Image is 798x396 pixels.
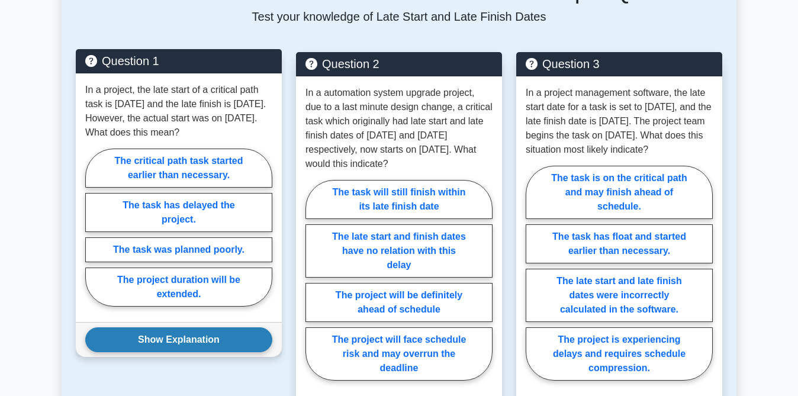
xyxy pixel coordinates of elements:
[85,149,272,188] label: The critical path task started earlier than necessary.
[305,86,493,171] p: In a automation system upgrade project, due to a last minute design change, a critical task which...
[85,268,272,307] label: The project duration will be extended.
[76,9,722,24] p: Test your knowledge of Late Start and Late Finish Dates
[526,86,713,157] p: In a project management software, the late start date for a task is set to [DATE], and the late f...
[526,57,713,71] h5: Question 3
[526,327,713,381] label: The project is experiencing delays and requires schedule compression.
[85,193,272,232] label: The task has delayed the project.
[305,327,493,381] label: The project will face schedule risk and may overrun the deadline
[85,327,272,352] button: Show Explanation
[305,283,493,322] label: The project will be definitely ahead of schedule
[85,237,272,262] label: The task was planned poorly.
[305,180,493,219] label: The task will still finish within its late finish date
[526,166,713,219] label: The task is on the critical path and may finish ahead of schedule.
[305,57,493,71] h5: Question 2
[305,224,493,278] label: The late start and finish dates have no relation with this delay
[526,224,713,263] label: The task has float and started earlier than necessary.
[85,83,272,140] p: In a project, the late start of a critical path task is [DATE] and the late finish is [DATE]. How...
[526,269,713,322] label: The late start and late finish dates were incorrectly calculated in the software.
[85,54,272,68] h5: Question 1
